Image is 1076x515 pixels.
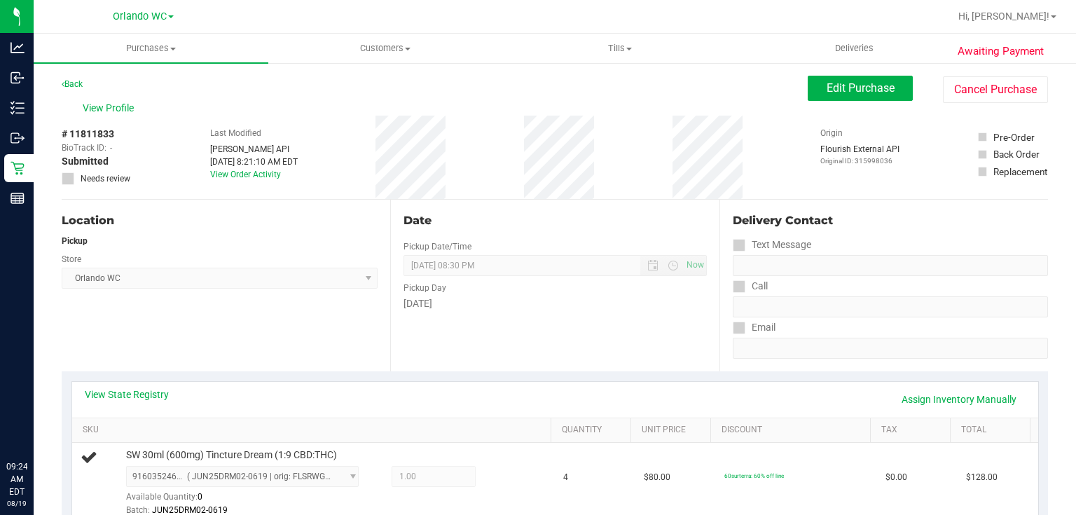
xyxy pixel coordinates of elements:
[210,156,298,168] div: [DATE] 8:21:10 AM EDT
[210,143,298,156] div: [PERSON_NAME] API
[820,156,899,166] p: Original ID: 315998036
[6,498,27,509] p: 08/19
[83,101,139,116] span: View Profile
[83,425,546,436] a: SKU
[733,276,768,296] label: Call
[152,505,228,515] span: JUN25DRM02-0619
[892,387,1026,411] a: Assign Inventory Manually
[737,34,972,63] a: Deliveries
[62,253,81,266] label: Store
[62,142,106,154] span: BioTrack ID:
[126,448,337,462] span: SW 30ml (600mg) Tincture Dream (1:9 CBD:THC)
[403,240,471,253] label: Pickup Date/Time
[11,161,25,175] inline-svg: Retail
[11,41,25,55] inline-svg: Analytics
[34,34,268,63] a: Purchases
[993,147,1040,161] div: Back Order
[642,425,705,436] a: Unit Price
[403,212,706,229] div: Date
[110,142,112,154] span: -
[268,34,503,63] a: Customers
[62,79,83,89] a: Back
[113,11,167,22] span: Orlando WC
[62,154,109,169] span: Submitted
[733,317,775,338] label: Email
[724,472,784,479] span: 60surterra: 60% off line
[562,425,625,436] a: Quantity
[11,71,25,85] inline-svg: Inbound
[62,212,378,229] div: Location
[808,76,913,101] button: Edit Purchase
[943,76,1048,103] button: Cancel Purchase
[11,191,25,205] inline-svg: Reports
[958,11,1049,22] span: Hi, [PERSON_NAME]!
[644,471,670,484] span: $80.00
[722,425,864,436] a: Discount
[503,34,738,63] a: Tills
[34,42,268,55] span: Purchases
[733,296,1048,317] input: Format: (999) 999-9999
[504,42,737,55] span: Tills
[993,165,1047,179] div: Replacement
[210,170,281,179] a: View Order Activity
[62,236,88,246] strong: Pickup
[403,296,706,311] div: [DATE]
[827,81,895,95] span: Edit Purchase
[126,505,150,515] span: Batch:
[85,387,169,401] a: View State Registry
[62,127,114,142] span: # 11811833
[733,255,1048,276] input: Format: (999) 999-9999
[733,212,1048,229] div: Delivery Contact
[885,471,907,484] span: $0.00
[961,425,1024,436] a: Total
[966,471,998,484] span: $128.00
[820,127,843,139] label: Origin
[816,42,892,55] span: Deliveries
[11,131,25,145] inline-svg: Outbound
[198,492,202,502] span: 0
[733,235,811,255] label: Text Message
[958,43,1044,60] span: Awaiting Payment
[11,101,25,115] inline-svg: Inventory
[81,172,130,185] span: Needs review
[403,282,446,294] label: Pickup Day
[6,460,27,498] p: 09:24 AM EDT
[269,42,502,55] span: Customers
[126,487,371,514] div: Available Quantity:
[993,130,1035,144] div: Pre-Order
[563,471,568,484] span: 4
[820,143,899,166] div: Flourish External API
[881,425,944,436] a: Tax
[210,127,261,139] label: Last Modified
